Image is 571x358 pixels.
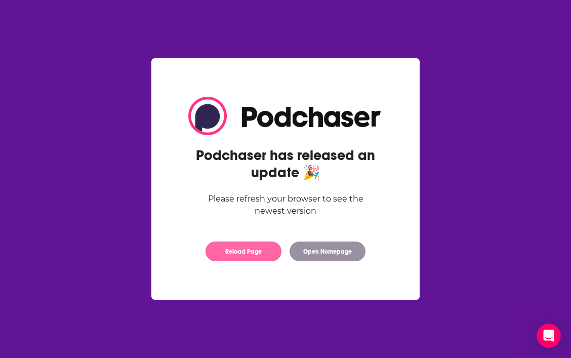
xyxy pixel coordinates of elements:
div: Please refresh your browser to see the newest version [188,193,383,217]
img: Logo [188,97,383,135]
iframe: Intercom live chat [537,324,561,348]
button: Reload Page [206,242,281,261]
button: Open Homepage [290,242,365,261]
h2: Podchaser has released an update 🎉 [188,147,383,181]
